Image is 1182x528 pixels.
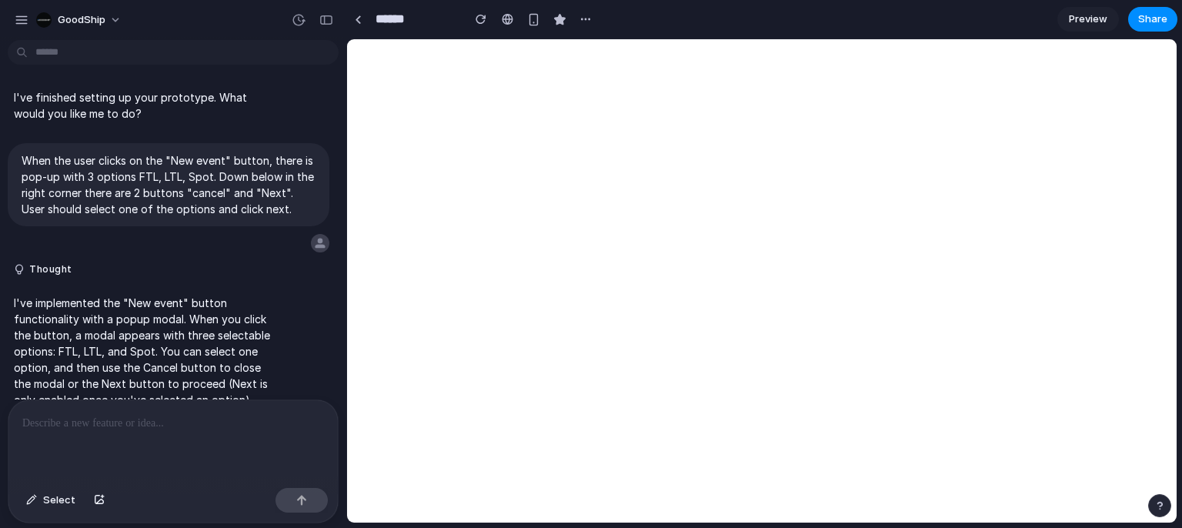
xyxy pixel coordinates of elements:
span: GoodShip [58,12,105,28]
a: Preview [1057,7,1119,32]
p: When the user clicks on the "New event" button, there is pop-up with 3 options FTL, LTL, Spot. Do... [22,152,316,217]
button: GoodShip [30,8,129,32]
button: Share [1128,7,1177,32]
button: Select [18,488,83,513]
p: I've finished setting up your prototype. What would you like me to do? [14,89,271,122]
p: I've implemented the "New event" button functionality with a popup modal. When you click the butt... [14,295,271,408]
span: Select [43,493,75,508]
span: Preview [1069,12,1107,27]
span: Share [1138,12,1167,27]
